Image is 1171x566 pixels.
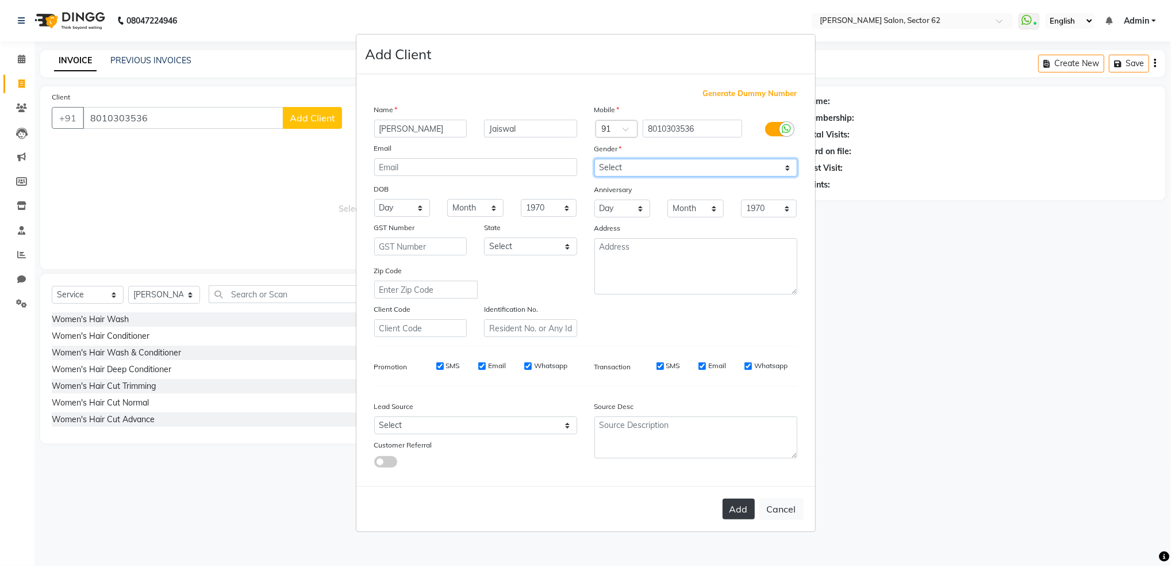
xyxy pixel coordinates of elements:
label: Address [594,223,621,234]
label: DOB [374,184,389,194]
label: Email [374,143,392,154]
input: Resident No. or Any Id [484,319,577,337]
label: Name [374,105,398,115]
span: Generate Dummy Number [703,88,797,100]
label: GST Number [374,223,415,233]
label: State [484,223,501,233]
input: Client Code [374,319,467,337]
label: SMS [446,361,460,371]
label: Customer Referral [374,440,432,450]
input: Last Name [484,120,577,137]
input: Email [374,158,577,176]
label: Transaction [594,362,631,372]
input: Enter Zip Code [374,281,478,299]
h4: Add Client [366,44,432,64]
label: Gender [594,144,622,154]
label: Identification No. [484,304,538,315]
button: Cancel [759,498,804,520]
label: Zip Code [374,266,402,276]
input: First Name [374,120,467,137]
label: Email [708,361,726,371]
label: Email [488,361,506,371]
label: Mobile [594,105,620,115]
label: Lead Source [374,401,414,412]
label: Client Code [374,304,411,315]
label: Promotion [374,362,408,372]
label: Whatsapp [534,361,567,371]
label: Anniversary [594,185,632,195]
label: Whatsapp [754,361,788,371]
label: Source Desc [594,401,634,412]
input: Mobile [643,120,742,137]
button: Add [723,499,755,519]
input: GST Number [374,238,467,255]
label: SMS [666,361,680,371]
